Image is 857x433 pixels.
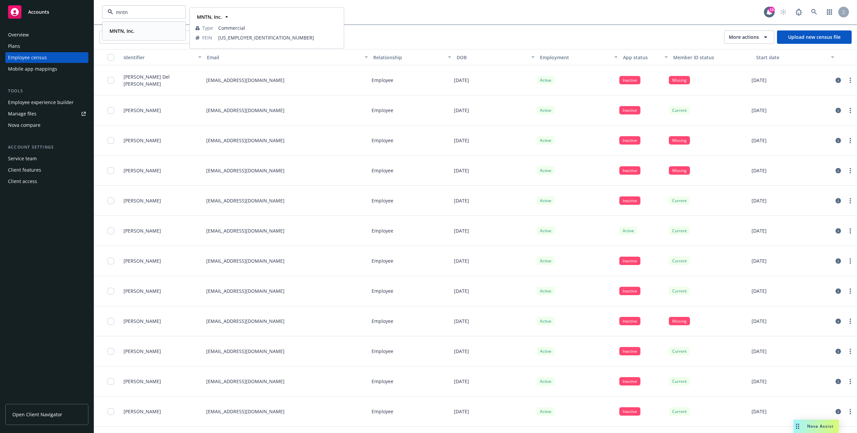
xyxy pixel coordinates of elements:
input: Filter by keyword... [99,30,215,44]
a: more [846,377,854,385]
div: Email [207,54,361,61]
p: [EMAIL_ADDRESS][DOMAIN_NAME] [206,318,285,325]
button: Start date [754,49,837,65]
div: Inactive [619,196,640,205]
button: Identifier [121,49,204,65]
div: Inactive [619,257,640,265]
div: Inactive [619,166,640,175]
strong: MNTN, Inc. [109,28,135,34]
span: [PERSON_NAME] [124,227,161,234]
p: [EMAIL_ADDRESS][DOMAIN_NAME] [206,348,285,355]
a: Upload new census file [777,30,852,44]
a: circleInformation [834,227,842,235]
div: Current [669,347,690,355]
button: Email [204,49,371,65]
div: Inactive [619,106,640,114]
a: circleInformation [834,317,842,325]
a: Employee census [5,52,88,63]
a: more [846,167,854,175]
span: Commercial [218,24,338,31]
span: [PERSON_NAME] Del [PERSON_NAME] [124,73,201,87]
button: App status [620,49,670,65]
p: Employee [372,378,393,385]
a: circleInformation [834,377,842,385]
div: Inactive [619,317,640,325]
p: [DATE] [752,167,767,174]
div: Active [537,407,555,416]
a: Client access [5,176,88,187]
p: [DATE] [752,408,767,415]
p: [DATE] [752,197,767,204]
p: [EMAIL_ADDRESS][DOMAIN_NAME] [206,378,285,385]
p: [EMAIL_ADDRESS][DOMAIN_NAME] [206,167,285,174]
a: circleInformation [834,197,842,205]
button: Relationship [371,49,454,65]
div: Active [537,287,555,295]
div: Missing [669,317,690,325]
div: Active [537,106,555,114]
a: more [846,287,854,295]
p: Employee [372,318,393,325]
a: Switch app [823,5,836,19]
div: Nova compare [8,120,41,131]
div: Missing [669,136,690,145]
span: [PERSON_NAME] [124,197,161,204]
input: Toggle Row Selected [107,77,114,84]
input: Toggle Row Selected [107,408,114,415]
div: Inactive [619,76,640,84]
div: Active [537,317,555,325]
input: Toggle Row Selected [107,228,114,234]
input: Toggle Row Selected [107,318,114,325]
a: more [846,257,854,265]
div: Identifier [124,54,194,61]
p: [EMAIL_ADDRESS][DOMAIN_NAME] [206,77,285,84]
p: [DATE] [454,167,469,174]
div: Relationship [373,54,444,61]
div: Active [537,347,555,355]
p: [DATE] [752,77,767,84]
div: Employee census [8,52,47,63]
div: Current [669,287,690,295]
div: Current [669,227,690,235]
div: Active [537,377,555,385]
a: more [846,76,854,84]
p: [DATE] [454,408,469,415]
div: Current [669,196,690,205]
a: Search [807,5,821,19]
div: Inactive [619,347,640,355]
div: Manage files [8,108,36,119]
a: Employee experience builder [5,97,88,108]
p: [DATE] [454,257,469,264]
a: Service team [5,153,88,164]
input: Toggle Row Selected [107,288,114,294]
span: [PERSON_NAME] [124,167,161,174]
div: Start date [756,54,827,61]
p: [DATE] [454,227,469,234]
input: Filter by keyword [113,9,172,16]
span: [PERSON_NAME] [124,408,161,415]
p: [EMAIL_ADDRESS][DOMAIN_NAME] [206,197,285,204]
p: [DATE] [752,348,767,355]
a: Report a Bug [792,5,805,19]
div: Missing [669,76,690,84]
div: Active [537,76,555,84]
p: [DATE] [752,137,767,144]
input: Toggle Row Selected [107,107,114,114]
div: Current [669,407,690,416]
a: circleInformation [834,76,842,84]
div: Plans [8,41,20,52]
span: [PERSON_NAME] [124,137,161,144]
p: [DATE] [752,227,767,234]
a: more [846,137,854,145]
p: Employee [372,197,393,204]
a: circleInformation [834,257,842,265]
p: [DATE] [454,287,469,294]
p: [DATE] [454,348,469,355]
a: circleInformation [834,408,842,416]
span: [PERSON_NAME] [124,378,161,385]
p: [DATE] [752,378,767,385]
div: App status [623,54,660,61]
input: Toggle Row Selected [107,348,114,355]
div: Inactive [619,287,640,295]
p: [DATE] [752,318,767,325]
